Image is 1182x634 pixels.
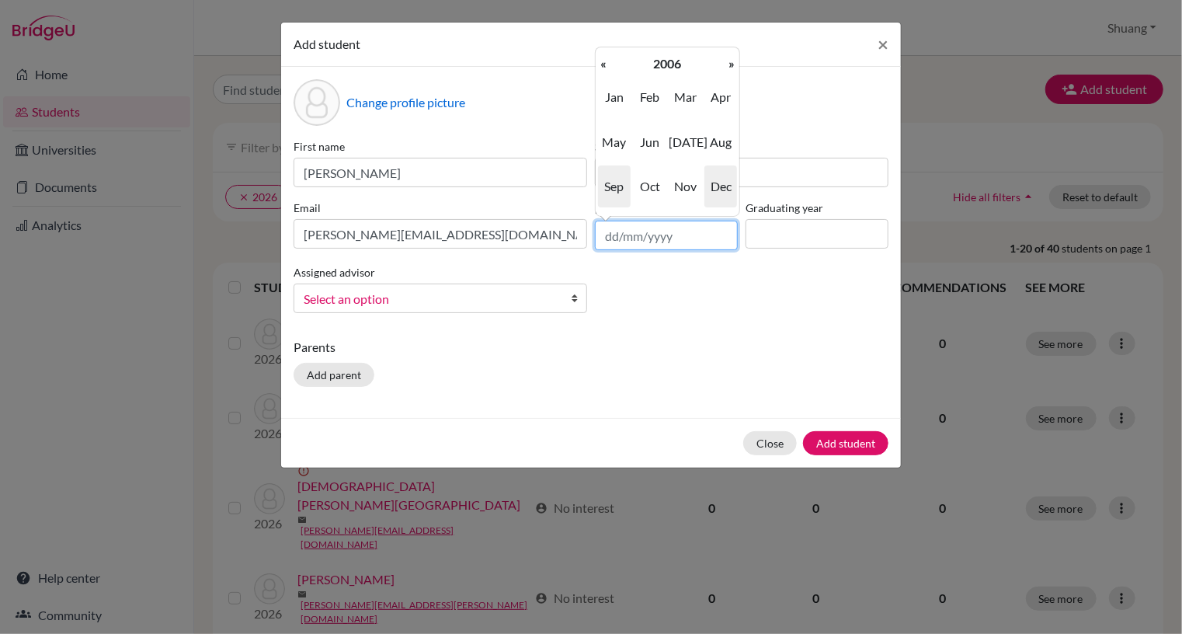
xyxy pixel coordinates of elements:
[669,165,701,207] span: Nov
[294,200,587,216] label: Email
[746,200,888,216] label: Graduating year
[669,121,701,163] span: [DATE]
[598,165,631,207] span: Sep
[634,121,666,163] span: Jun
[294,79,340,126] div: Profile picture
[611,54,724,74] th: 2006
[669,76,701,118] span: Mar
[294,338,888,357] p: Parents
[704,76,737,118] span: Apr
[634,76,666,118] span: Feb
[596,54,611,74] th: «
[865,23,901,66] button: Close
[743,431,797,455] button: Close
[634,165,666,207] span: Oct
[294,138,587,155] label: First name
[294,363,374,387] button: Add parent
[724,54,739,74] th: »
[595,221,738,250] input: dd/mm/yyyy
[304,289,557,309] span: Select an option
[704,165,737,207] span: Dec
[704,121,737,163] span: Aug
[803,431,888,455] button: Add student
[294,264,375,280] label: Assigned advisor
[598,121,631,163] span: May
[294,37,360,51] span: Add student
[878,33,888,55] span: ×
[595,138,888,155] label: Surname
[598,76,631,118] span: Jan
